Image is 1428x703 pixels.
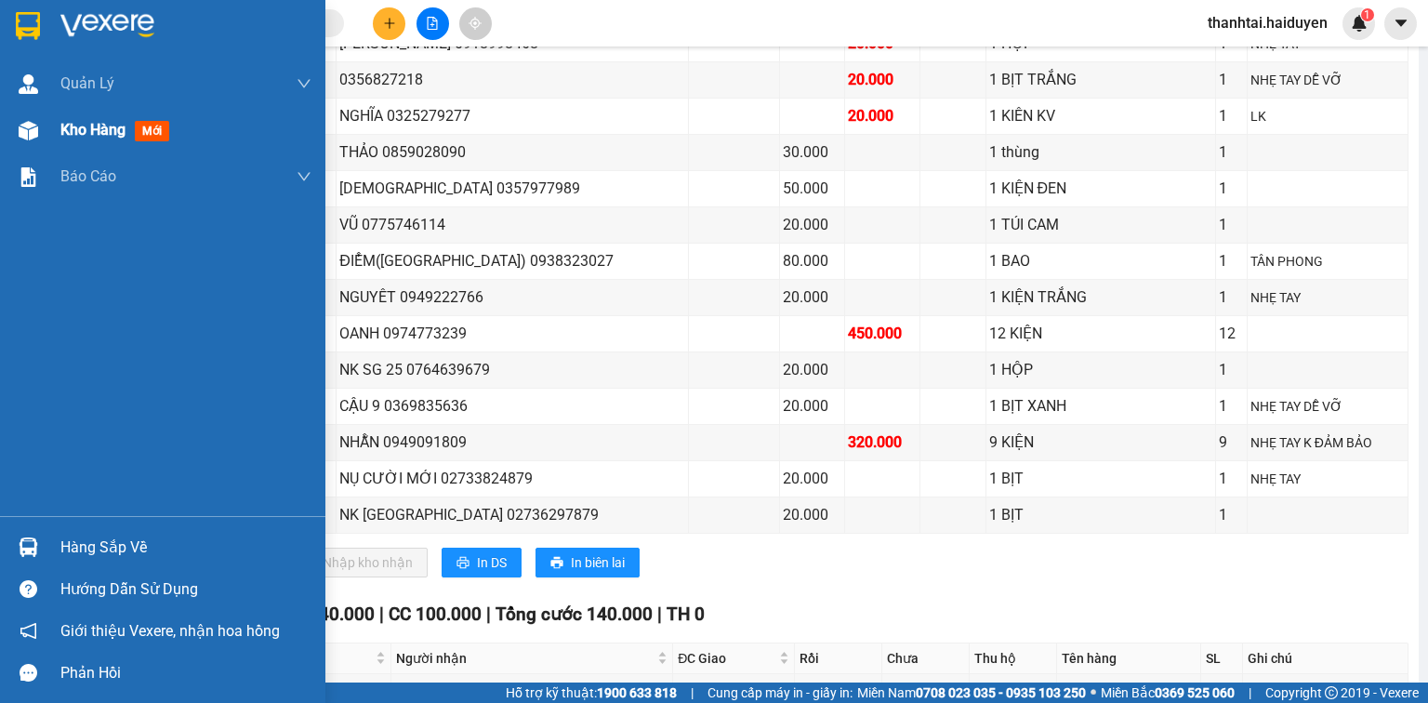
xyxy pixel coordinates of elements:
div: TÂN PHONG [1250,251,1405,272]
img: icon-new-feature [1351,15,1368,32]
div: 1 BAO [989,249,1212,272]
button: printerIn DS [442,548,522,577]
span: printer [456,556,469,571]
span: Quản Lý [60,72,114,95]
span: caret-down [1393,15,1409,32]
span: Miền Bắc [1101,683,1235,703]
button: downloadNhập kho nhận [287,548,428,577]
div: 450.000 [848,322,918,345]
img: warehouse-icon [19,74,38,94]
div: OANH 0974773239 [339,322,684,345]
div: 320.000 [848,431,918,454]
div: 12 [1219,322,1244,345]
img: warehouse-icon [19,537,38,557]
span: down [297,76,311,91]
div: 1 [1219,213,1244,236]
div: BS CÔNG 0978113731 [394,680,670,703]
div: 1 KIỆN TRẮNG [989,285,1212,309]
div: 20.000 [783,394,841,418]
div: 1 BỊT [989,503,1212,526]
button: caret-down [1384,7,1417,40]
span: | [657,604,662,625]
div: NHẸ TAY DỄ VỠ [1250,70,1405,90]
div: 20.000 [783,213,841,236]
div: 1 TÚI CAM [989,213,1212,236]
div: LK [1250,106,1405,126]
span: Miền Nam [857,683,1086,703]
div: 1 BỊT [989,467,1212,490]
span: Hỗ trợ kỹ thuật: [506,683,677,703]
span: | [691,683,694,703]
th: Thu hộ [970,643,1057,674]
th: Chưa [882,643,970,674]
span: question-circle [20,580,37,598]
div: 20.000 [783,503,841,526]
div: 20.000 [798,680,879,703]
span: In DS [477,552,507,573]
span: file-add [426,17,439,30]
div: NHẸ TAY K ĐẢM BẢO [1250,432,1405,453]
strong: 0708 023 035 - 0935 103 250 [916,685,1086,700]
div: Phản hồi [60,659,311,687]
div: 80.000 [783,249,841,272]
div: 1 BỊT XANH [989,394,1212,418]
div: ĐIỂM([GEOGRAPHIC_DATA]) 0938323027 [339,249,684,272]
span: notification [20,622,37,640]
div: NGHĨA 0325279277 [339,104,684,127]
div: 1 [1219,394,1244,418]
div: 1 thùng [989,140,1212,164]
div: CẬU 9 0369835636 [339,394,684,418]
div: 50.000 [783,177,841,200]
span: printer [550,556,563,571]
span: aim [469,17,482,30]
sup: 1 [1361,8,1374,21]
div: NHẸ TAY DỄ VỠ [1250,396,1405,417]
div: 1 [1219,285,1244,309]
th: Ghi chú [1243,643,1408,674]
div: 1 KIỆN [1060,680,1197,703]
div: 1 BỊT TRẮNG [989,68,1212,91]
button: plus [373,7,405,40]
span: In biên lai [571,552,625,573]
div: 1 [1219,104,1244,127]
div: NHẸ TAY [1250,287,1405,308]
img: warehouse-icon [19,121,38,140]
span: 1 [1364,8,1370,21]
div: VŨ 0775746114 [339,213,684,236]
div: THẢO 0859028090 [339,140,684,164]
div: 20.000 [783,467,841,490]
strong: 0369 525 060 [1155,685,1235,700]
div: NGUYÊT 0949222766 [339,285,684,309]
div: 1 [1219,467,1244,490]
div: 12 KIỆN [989,322,1212,345]
span: mới [135,121,169,141]
div: 1 [1219,503,1244,526]
div: NHẸ TAY [1250,469,1405,489]
div: 20.000 [783,285,841,309]
div: NHẪN 0949091809 [339,431,684,454]
button: aim [459,7,492,40]
div: 1 [1219,249,1244,272]
div: 1 [1219,68,1244,91]
span: ĐC Giao [678,648,775,669]
span: Giới thiệu Vexere, nhận hoa hồng [60,619,280,643]
span: CR 40.000 [292,604,375,625]
div: 1 KIÊN KV [989,104,1212,127]
div: 30.000 [783,140,841,164]
div: 1 [1219,140,1244,164]
span: | [486,604,491,625]
div: NỤ CƯỜI MỚI 02733824879 [339,467,684,490]
div: Hàng sắp về [60,534,311,562]
img: solution-icon [19,167,38,187]
img: logo-vxr [16,12,40,40]
span: Báo cáo [60,165,116,188]
div: Hướng dẫn sử dụng [60,576,311,604]
div: 20.000 [848,104,918,127]
span: TH 0 [667,604,705,625]
div: 20.000 [848,68,918,91]
span: Kho hàng [60,121,126,139]
th: Tên hàng [1057,643,1200,674]
button: file-add [416,7,449,40]
div: 1 [1204,680,1239,703]
span: | [1249,683,1251,703]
